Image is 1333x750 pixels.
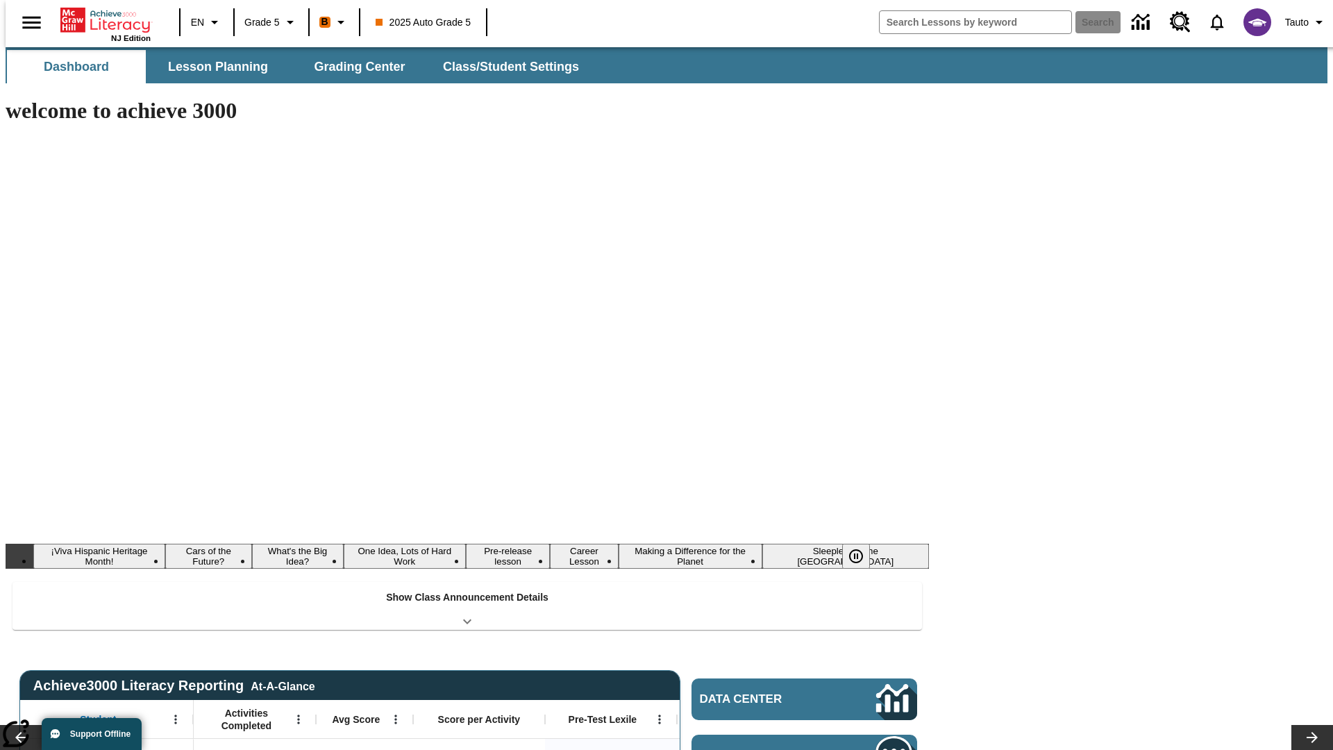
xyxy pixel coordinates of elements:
[80,713,116,726] span: Student
[290,50,429,83] button: Grading Center
[1285,15,1309,30] span: Tauto
[1235,4,1280,40] button: Select a new avatar
[438,713,521,726] span: Score per Activity
[1243,8,1271,36] img: avatar image
[321,13,328,31] span: B
[33,544,165,569] button: Slide 1 ¡Viva Hispanic Heritage Month!
[649,709,670,730] button: Open Menu
[443,59,579,75] span: Class/Student Settings
[762,544,929,569] button: Slide 8 Sleepless in the Animal Kingdom
[1291,725,1333,750] button: Lesson carousel, Next
[332,713,380,726] span: Avg Score
[344,544,467,569] button: Slide 4 One Idea, Lots of Hard Work
[691,678,917,720] a: Data Center
[70,729,131,739] span: Support Offline
[244,15,280,30] span: Grade 5
[185,10,229,35] button: Language: EN, Select a language
[1162,3,1199,41] a: Resource Center, Will open in new tab
[7,50,146,83] button: Dashboard
[201,707,292,732] span: Activities Completed
[386,590,548,605] p: Show Class Announcement Details
[569,713,637,726] span: Pre-Test Lexile
[314,10,355,35] button: Boost Class color is orange. Change class color
[1280,10,1333,35] button: Profile/Settings
[11,2,52,43] button: Open side menu
[376,15,471,30] span: 2025 Auto Grade 5
[191,15,204,30] span: EN
[60,5,151,42] div: Home
[314,59,405,75] span: Grading Center
[1199,4,1235,40] a: Notifications
[619,544,762,569] button: Slide 7 Making a Difference for the Planet
[880,11,1071,33] input: search field
[60,6,151,34] a: Home
[168,59,268,75] span: Lesson Planning
[33,678,315,694] span: Achieve3000 Literacy Reporting
[700,692,830,706] span: Data Center
[6,98,929,124] h1: welcome to achieve 3000
[239,10,304,35] button: Grade: Grade 5, Select a grade
[149,50,287,83] button: Lesson Planning
[44,59,109,75] span: Dashboard
[466,544,550,569] button: Slide 5 Pre-release lesson
[111,34,151,42] span: NJ Edition
[6,47,1327,83] div: SubNavbar
[165,709,186,730] button: Open Menu
[385,709,406,730] button: Open Menu
[432,50,590,83] button: Class/Student Settings
[550,544,618,569] button: Slide 6 Career Lesson
[6,50,592,83] div: SubNavbar
[12,582,922,630] div: Show Class Announcement Details
[42,718,142,750] button: Support Offline
[251,678,315,693] div: At-A-Glance
[165,544,252,569] button: Slide 2 Cars of the Future?
[252,544,344,569] button: Slide 3 What's the Big Idea?
[1123,3,1162,42] a: Data Center
[842,544,870,569] button: Pause
[842,544,884,569] div: Pause
[288,709,309,730] button: Open Menu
